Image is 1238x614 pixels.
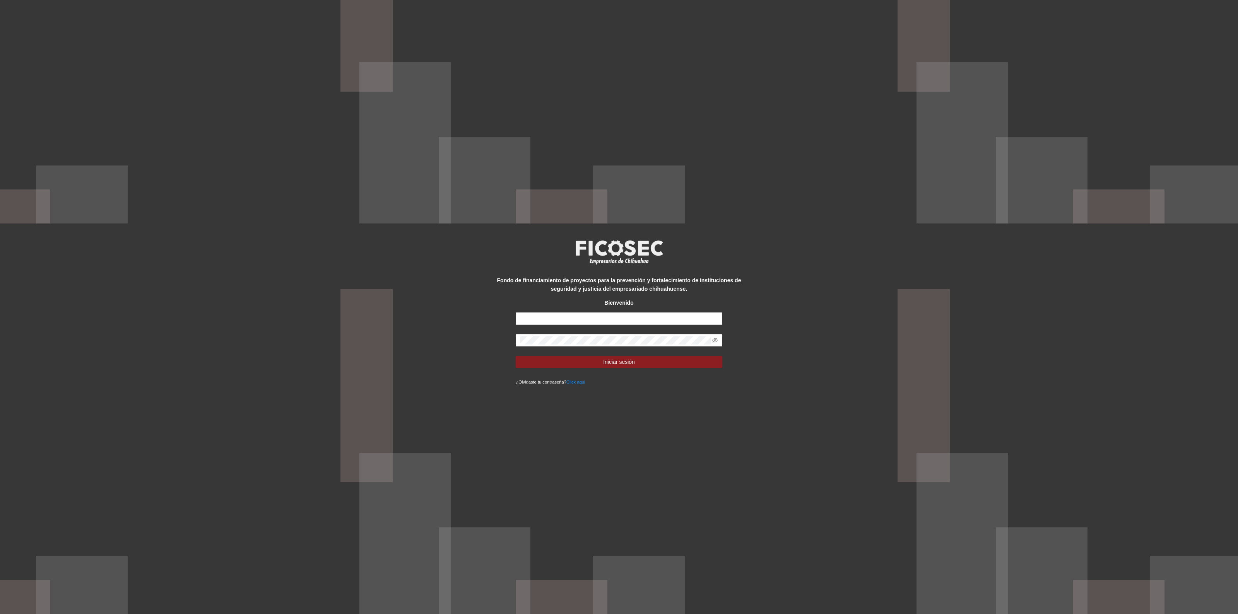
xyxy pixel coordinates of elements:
[712,338,718,343] span: eye-invisible
[603,358,635,366] span: Iniciar sesión
[571,238,667,266] img: logo
[497,277,741,292] strong: Fondo de financiamiento de proyectos para la prevención y fortalecimiento de instituciones de seg...
[516,380,585,384] small: ¿Olvidaste tu contraseña?
[604,300,633,306] strong: Bienvenido
[566,380,585,384] a: Click aqui
[516,356,722,368] button: Iniciar sesión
